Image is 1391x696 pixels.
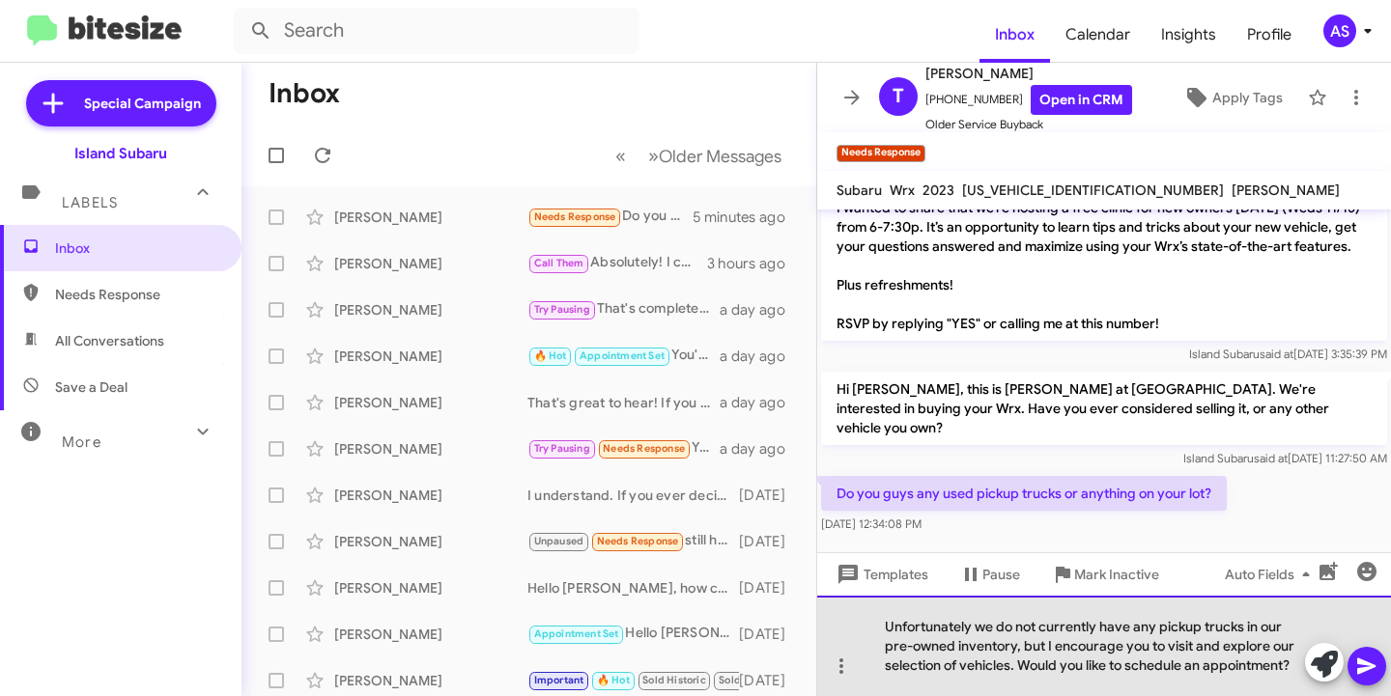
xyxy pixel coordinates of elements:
[739,625,801,644] div: [DATE]
[982,557,1020,592] span: Pause
[527,437,720,459] div: Yes Ty I'll be in touch in a few months
[534,442,590,455] span: Try Pausing
[944,557,1036,592] button: Pause
[269,78,340,109] h1: Inbox
[527,669,739,691] div: That's perfectly fine! If you have any questions in the future or change your mind, feel free to ...
[334,393,527,412] div: [PERSON_NAME]
[334,347,527,366] div: [PERSON_NAME]
[527,345,720,367] div: You're welcome! Looking forward to seeing you on the 20th at 2:00 PM.
[837,181,882,199] span: Subaru
[534,210,616,223] span: Needs Response
[637,136,793,176] button: Next
[534,303,590,316] span: Try Pausing
[979,7,1050,63] a: Inbox
[55,285,219,304] span: Needs Response
[1323,14,1356,47] div: AS
[62,194,118,211] span: Labels
[925,85,1132,115] span: [PHONE_NUMBER]
[821,372,1387,445] p: Hi [PERSON_NAME], this is [PERSON_NAME] at [GEOGRAPHIC_DATA]. We're interested in buying your Wrx...
[817,557,944,592] button: Templates
[62,433,101,451] span: More
[1209,557,1333,592] button: Auto Fields
[26,80,216,126] a: Special Campaign
[720,393,801,412] div: a day ago
[659,146,781,167] span: Older Messages
[597,535,679,547] span: Needs Response
[720,300,801,320] div: a day ago
[962,181,1224,199] span: [US_VEHICLE_IDENTIFICATION_NUMBER]
[1146,7,1232,63] a: Insights
[1212,80,1283,115] span: Apply Tags
[893,81,904,112] span: T
[923,181,954,199] span: 2023
[84,94,201,113] span: Special Campaign
[720,347,801,366] div: a day ago
[55,377,128,397] span: Save a Deal
[534,627,619,640] span: Appointment Set
[527,623,739,645] div: Hello [PERSON_NAME], as per [PERSON_NAME], we are not interested in the Outback.
[707,254,801,273] div: 3 hours ago
[334,671,527,690] div: [PERSON_NAME]
[580,349,665,362] span: Appointment Set
[1050,7,1146,63] a: Calendar
[837,145,925,162] small: Needs Response
[925,62,1132,85] span: [PERSON_NAME]
[720,439,801,459] div: a day ago
[74,144,167,163] div: Island Subaru
[739,486,801,505] div: [DATE]
[890,181,915,199] span: Wrx
[1260,347,1293,361] span: said at
[527,252,707,274] div: Absolutely! I can follow up with you at the end of the year to discuss your options. Just let me ...
[817,596,1391,696] div: Unfortunately we do not currently have any pickup trucks in our pre-owned inventory, but I encour...
[719,674,841,686] span: Sold Responded Historic
[334,625,527,644] div: [PERSON_NAME]
[1031,85,1132,115] a: Open in CRM
[534,257,584,269] span: Call Them
[334,254,527,273] div: [PERSON_NAME]
[1307,14,1370,47] button: AS
[1189,347,1387,361] span: Island Subaru [DATE] 3:35:39 PM
[527,486,739,505] div: I understand. If you ever decide to sell your vehicle or have questions in the future, feel free ...
[739,578,801,598] div: [DATE]
[739,671,801,690] div: [DATE]
[534,349,567,362] span: 🔥 Hot
[1074,557,1159,592] span: Mark Inactive
[527,298,720,320] div: That's completely understandable! If you're considering selling your vehicle in the future, let u...
[1166,80,1298,115] button: Apply Tags
[1183,451,1387,465] span: Island Subaru [DATE] 11:27:50 AM
[1254,451,1288,465] span: said at
[334,486,527,505] div: [PERSON_NAME]
[534,535,584,547] span: Unpaused
[334,532,527,551] div: [PERSON_NAME]
[604,136,638,176] button: Previous
[1036,557,1175,592] button: Mark Inactive
[821,516,922,531] span: [DATE] 12:34:08 PM
[334,300,527,320] div: [PERSON_NAME]
[603,442,685,455] span: Needs Response
[527,578,739,598] div: Hello [PERSON_NAME], how can we help you?
[821,132,1387,341] p: Hi [PERSON_NAME], it’s [PERSON_NAME], Manager at [GEOGRAPHIC_DATA]. Hope you’re loving your new W...
[597,674,630,686] span: 🔥 Hot
[615,144,626,168] span: «
[234,8,639,54] input: Search
[821,476,1227,511] p: Do you guys any used pickup trucks or anything on your lot?
[527,393,720,412] div: That's great to hear! If you have any questions or need assistance with your current vehicle, fee...
[55,238,219,258] span: Inbox
[833,557,928,592] span: Templates
[1225,557,1318,592] span: Auto Fields
[1232,7,1307,63] a: Profile
[648,144,659,168] span: »
[605,136,793,176] nav: Page navigation example
[527,530,739,552] div: still have time with lease
[527,206,693,228] div: Do you guys any used pickup trucks or anything on your lot?
[55,331,164,350] span: All Conversations
[1232,181,1340,199] span: [PERSON_NAME]
[334,208,527,227] div: [PERSON_NAME]
[739,532,801,551] div: [DATE]
[334,439,527,459] div: [PERSON_NAME]
[534,674,584,686] span: Important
